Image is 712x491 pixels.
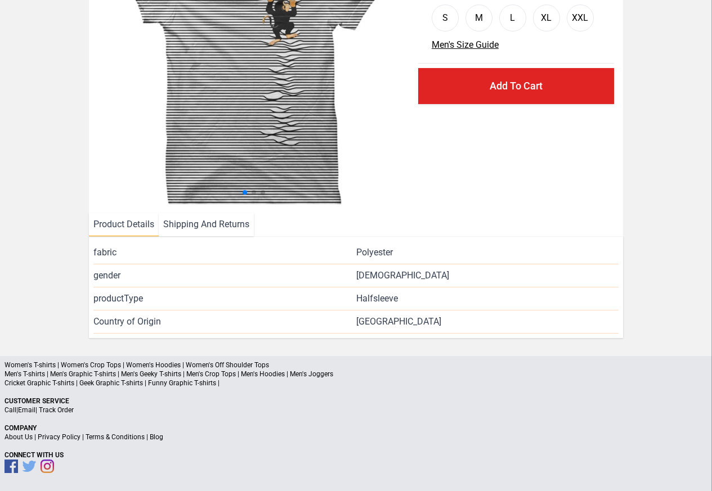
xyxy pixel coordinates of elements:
p: Women's T-shirts | Women's Crop Tops | Women's Hoodies | Women's Off Shoulder Tops [5,361,707,370]
button: Add To Cart [418,68,614,104]
span: [DEMOGRAPHIC_DATA] [356,269,449,282]
a: Email [18,406,35,414]
div: S [442,11,448,25]
a: Track Order [39,406,74,414]
a: Terms & Conditions [86,433,145,441]
p: | | [5,406,707,415]
a: About Us [5,433,33,441]
li: Shipping And Returns [159,213,254,236]
span: Polyester [356,246,393,259]
div: L [510,11,515,25]
span: gender [93,269,356,282]
a: Call [5,406,16,414]
p: Cricket Graphic T-shirts | Geek Graphic T-shirts | Funny Graphic T-shirts | [5,379,707,388]
a: Privacy Policy [38,433,80,441]
div: XXL [572,11,588,25]
p: Connect With Us [5,451,707,460]
span: [GEOGRAPHIC_DATA] [356,315,619,328]
li: Product Details [89,213,159,236]
span: Country of Origin [93,315,356,328]
span: Halfsleeve [356,292,398,305]
p: Customer Service [5,397,707,406]
button: Men's Size Guide [432,38,499,52]
div: XL [541,11,552,25]
a: Blog [150,433,163,441]
span: fabric [93,246,356,259]
p: Men's T-shirts | Men's Graphic T-shirts | Men's Geeky T-shirts | Men's Crop Tops | Men's Hoodies ... [5,370,707,379]
p: Company [5,424,707,433]
div: M [475,11,483,25]
span: productType [93,292,356,305]
p: | | | [5,433,707,442]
